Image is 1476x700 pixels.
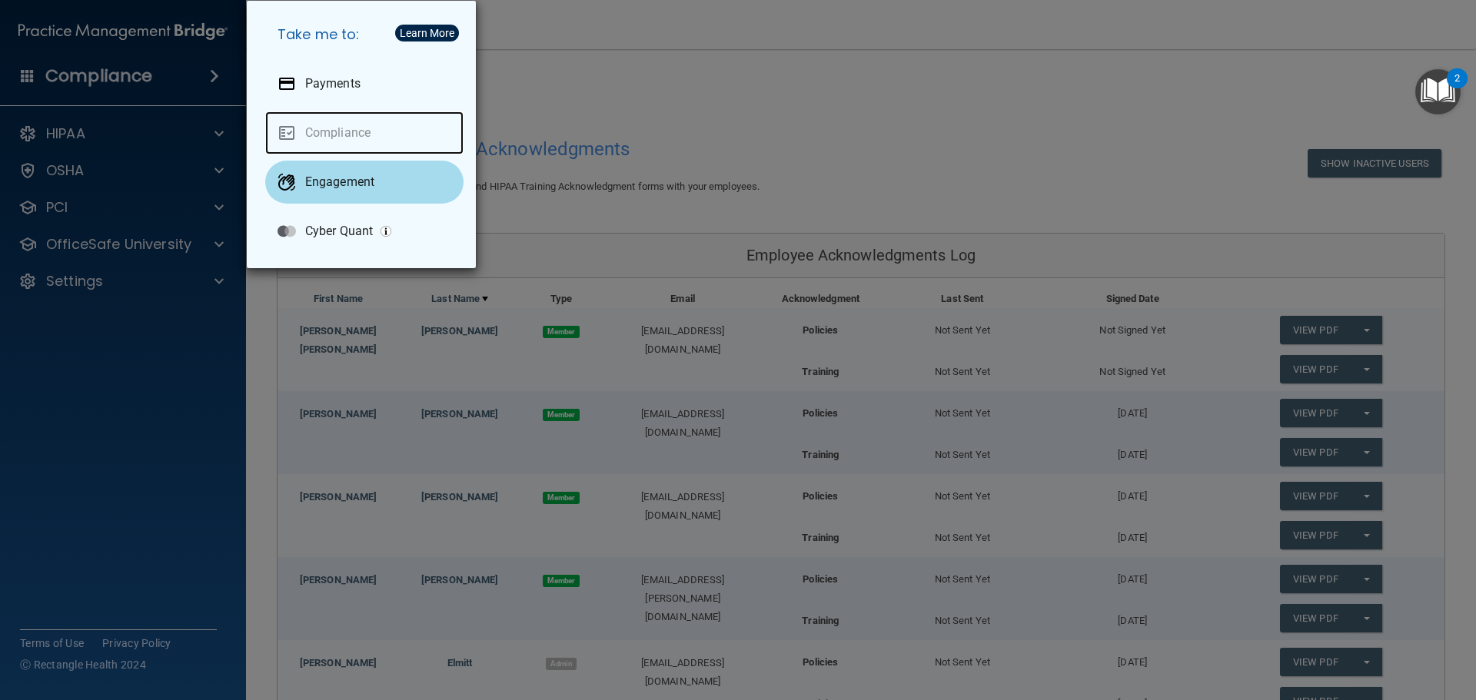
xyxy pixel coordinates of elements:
[265,13,464,56] h5: Take me to:
[305,224,373,239] p: Cyber Quant
[1454,78,1460,98] div: 2
[1415,69,1461,114] button: Open Resource Center, 2 new notifications
[400,28,454,38] div: Learn More
[305,174,374,190] p: Engagement
[395,25,459,41] button: Learn More
[305,76,361,91] p: Payments
[265,161,464,204] a: Engagement
[1210,591,1458,652] iframe: Drift Widget Chat Controller
[265,111,464,154] a: Compliance
[265,210,464,253] a: Cyber Quant
[265,62,464,105] a: Payments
